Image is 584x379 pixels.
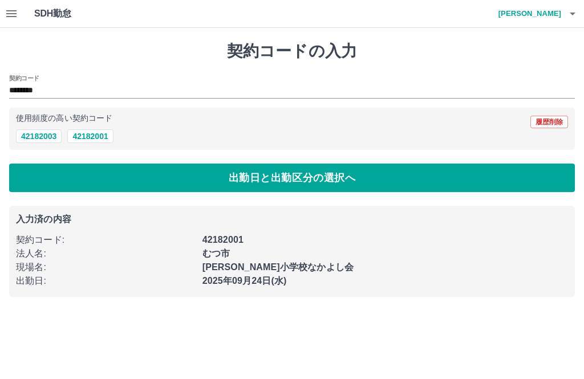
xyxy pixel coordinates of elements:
button: 42182001 [67,129,113,143]
p: 出勤日 : [16,274,196,288]
b: むつ市 [202,248,230,258]
b: 2025年09月24日(水) [202,276,287,286]
p: 契約コード : [16,233,196,247]
p: 使用頻度の高い契約コード [16,115,112,123]
b: [PERSON_NAME]小学校なかよし会 [202,262,354,272]
p: 法人名 : [16,247,196,260]
button: 履歴削除 [530,116,568,128]
h1: 契約コードの入力 [9,42,575,61]
h2: 契約コード [9,74,39,83]
button: 出勤日と出勤区分の選択へ [9,164,575,192]
b: 42182001 [202,235,244,244]
p: 入力済の内容 [16,215,568,224]
p: 現場名 : [16,260,196,274]
button: 42182003 [16,129,62,143]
